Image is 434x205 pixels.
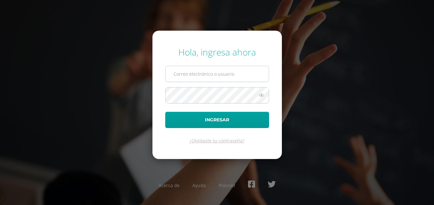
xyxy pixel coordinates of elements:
[165,46,269,58] div: Hola, ingresa ahora
[190,138,244,144] a: ¿Olvidaste tu contraseña?
[192,182,206,188] a: Ayuda
[219,182,235,188] a: Presskit
[165,112,269,128] button: Ingresar
[166,66,269,82] input: Correo electrónico o usuario
[159,182,180,188] a: Acerca de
